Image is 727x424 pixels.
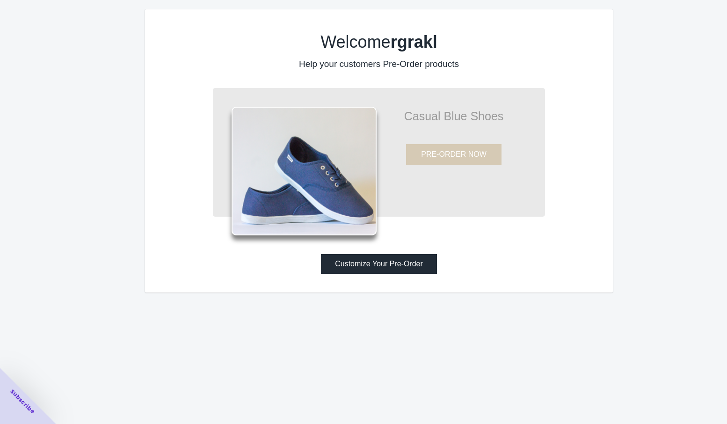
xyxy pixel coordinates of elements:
[391,32,437,51] b: rgrakl
[377,111,531,121] p: Casual Blue Shoes
[406,144,502,165] button: PRE-ORDER NOW
[299,59,459,69] label: Help your customers Pre-Order products
[320,32,437,51] label: Welcome
[321,254,437,274] button: Customize Your Pre-Order
[8,387,36,416] span: Subscribe
[232,107,377,235] img: shoes.png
